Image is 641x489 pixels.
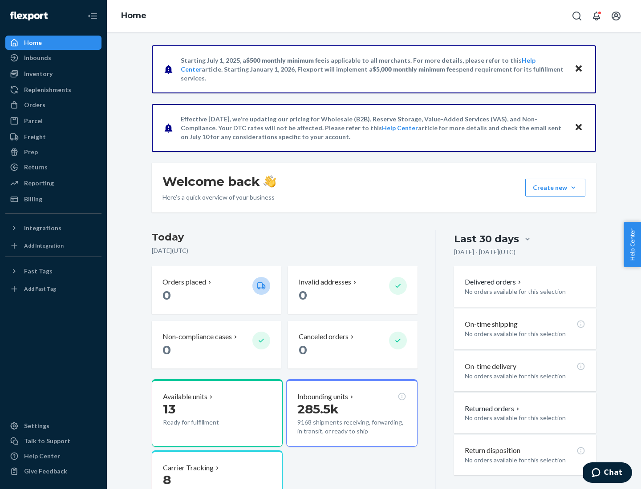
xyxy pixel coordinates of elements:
button: Open notifications [588,7,605,25]
button: Delivered orders [465,277,523,287]
div: Inbounds [24,53,51,62]
div: Inventory [24,69,53,78]
button: Invalid addresses 0 [288,266,417,314]
div: Home [24,38,42,47]
button: Canceled orders 0 [288,321,417,369]
button: Give Feedback [5,464,101,478]
button: Integrations [5,221,101,235]
button: Help Center [624,222,641,267]
ol: breadcrumbs [114,3,154,29]
span: 285.5k [297,401,339,417]
p: Inbounding units [297,392,348,402]
span: 13 [163,401,175,417]
button: Open Search Box [568,7,586,25]
div: Add Integration [24,242,64,249]
span: $500 monthly minimum fee [246,56,325,64]
p: Orders placed [162,277,206,287]
div: Returns [24,163,48,172]
a: Inventory [5,67,101,81]
a: Parcel [5,114,101,128]
p: No orders available for this selection [465,413,585,422]
p: On-time shipping [465,319,518,329]
a: Reporting [5,176,101,190]
a: Add Fast Tag [5,282,101,296]
a: Returns [5,160,101,174]
div: Give Feedback [24,467,67,476]
iframe: Opens a widget where you can chat to one of our agents [583,462,632,485]
button: Orders placed 0 [152,266,281,314]
a: Replenishments [5,83,101,97]
button: Close [573,63,584,76]
a: Freight [5,130,101,144]
button: Close Navigation [84,7,101,25]
img: Flexport logo [10,12,48,20]
span: $5,000 monthly minimum fee [373,65,456,73]
a: Add Integration [5,239,101,253]
div: Prep [24,148,38,156]
p: No orders available for this selection [465,287,585,296]
p: Carrier Tracking [163,463,214,473]
a: Help Center [5,449,101,463]
h1: Welcome back [162,173,276,189]
a: Home [5,36,101,50]
p: No orders available for this selection [465,329,585,338]
button: Open account menu [607,7,625,25]
p: 9168 shipments receiving, forwarding, in transit, or ready to ship [297,418,406,436]
div: Orders [24,100,45,109]
div: Reporting [24,179,54,188]
span: 0 [162,288,171,303]
p: Canceled orders [299,332,349,342]
p: No orders available for this selection [465,372,585,381]
p: Non-compliance cases [162,332,232,342]
span: 8 [163,472,171,487]
button: Fast Tags [5,264,101,278]
a: Orders [5,98,101,112]
button: Inbounding units285.5k9168 shipments receiving, forwarding, in transit, or ready to ship [286,379,417,447]
div: Add Fast Tag [24,285,56,293]
div: Fast Tags [24,267,53,276]
img: hand-wave emoji [264,175,276,188]
a: Prep [5,145,101,159]
button: Returned orders [465,404,521,414]
span: 0 [299,288,307,303]
div: Help Center [24,452,60,461]
a: Billing [5,192,101,206]
div: Billing [24,195,42,204]
a: Settings [5,419,101,433]
button: Close [573,121,584,134]
button: Available units13Ready for fulfillment [152,379,283,447]
div: Replenishments [24,85,71,94]
div: Freight [24,132,46,141]
p: Available units [163,392,207,402]
p: Invalid addresses [299,277,351,287]
button: Create new [525,179,585,196]
div: Last 30 days [454,232,519,246]
p: No orders available for this selection [465,456,585,465]
span: 0 [162,342,171,357]
span: 0 [299,342,307,357]
div: Settings [24,421,49,430]
a: Help Center [382,124,418,132]
p: Starting July 1, 2025, a is applicable to all merchants. For more details, please refer to this a... [181,56,566,83]
a: Home [121,11,146,20]
a: Inbounds [5,51,101,65]
button: Non-compliance cases 0 [152,321,281,369]
p: [DATE] ( UTC ) [152,246,418,255]
p: Effective [DATE], we're updating our pricing for Wholesale (B2B), Reserve Storage, Value-Added Se... [181,115,566,141]
p: On-time delivery [465,361,516,372]
div: Integrations [24,224,61,232]
p: Return disposition [465,445,520,456]
p: [DATE] - [DATE] ( UTC ) [454,248,515,257]
button: Talk to Support [5,434,101,448]
div: Talk to Support [24,437,70,445]
h3: Today [152,230,418,244]
p: Ready for fulfillment [163,418,245,427]
div: Parcel [24,116,43,125]
p: Here’s a quick overview of your business [162,193,276,202]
